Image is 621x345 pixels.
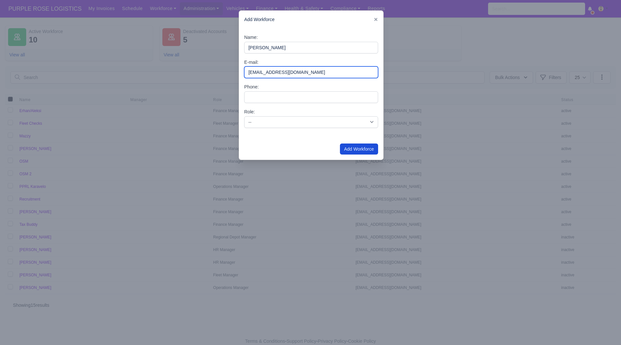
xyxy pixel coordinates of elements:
input: E-mail for login [244,66,378,78]
label: Name: [244,34,258,41]
label: Phone: [244,83,259,91]
label: E-mail: [244,59,258,66]
label: Role: [244,108,255,116]
input: Name... [244,42,378,53]
iframe: Chat Widget [589,314,621,345]
div: Add Workforce [239,11,383,29]
button: Add Workforce [340,144,378,155]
